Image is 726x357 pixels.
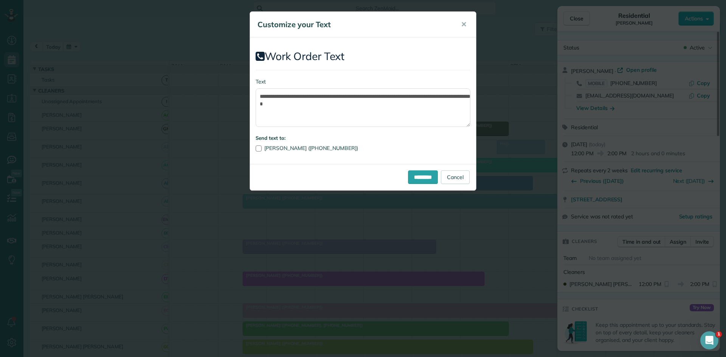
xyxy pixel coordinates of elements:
span: [PERSON_NAME] ([PHONE_NUMBER]) [264,145,358,151]
h2: Work Order Text [256,51,470,62]
label: Text [256,78,470,85]
iframe: Intercom live chat [700,331,718,349]
a: Cancel [441,170,470,184]
span: 1 [716,331,722,337]
span: ✕ [461,20,467,29]
h5: Customize your Text [258,19,450,30]
strong: Send text to: [256,135,285,141]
